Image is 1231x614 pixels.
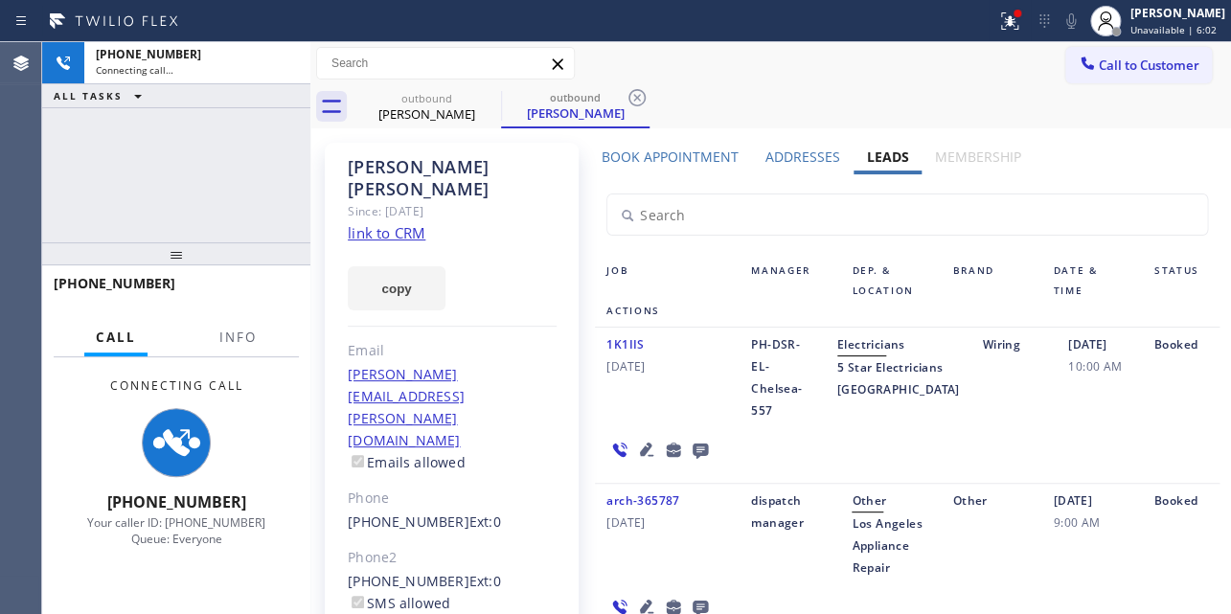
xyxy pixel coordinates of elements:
[602,148,739,166] label: Book Appointment
[852,515,922,576] span: Los Angeles Appliance Repair
[96,63,173,77] span: Connecting call…
[606,355,728,377] span: [DATE]
[503,90,648,104] div: outbound
[354,91,499,105] div: outbound
[354,85,499,128] div: Jesse Contreras
[317,48,574,79] input: Search
[1130,5,1225,21] div: [PERSON_NAME]
[740,261,840,301] div: Manager
[852,492,886,509] span: Other
[941,489,1041,579] div: Other
[595,301,724,321] div: Actions
[837,336,905,352] span: Electricians
[606,492,679,509] span: arch-365787
[354,105,499,123] div: [PERSON_NAME]
[1041,489,1142,579] div: [DATE]
[348,200,557,222] div: Since: [DATE]
[348,594,450,612] label: SMS allowed
[837,359,960,398] span: 5 Star Electricians [GEOGRAPHIC_DATA]
[107,491,246,512] span: [PHONE_NUMBER]
[595,261,740,301] div: Job
[352,596,364,608] input: SMS allowed
[469,572,501,590] span: Ext: 0
[606,336,644,352] span: 1K1IIS
[348,453,466,471] label: Emails allowed
[348,547,557,569] div: Phone2
[971,333,1058,421] div: Wiring
[1057,333,1143,421] div: [DATE]
[1065,47,1212,83] button: Call to Customer
[352,455,364,467] input: Emails allowed
[469,512,501,531] span: Ext: 0
[348,266,445,310] button: copy
[503,104,648,122] div: [PERSON_NAME]
[96,46,201,62] span: [PHONE_NUMBER]
[1143,261,1220,301] div: Status
[941,261,1041,301] div: Brand
[348,488,557,510] div: Phone
[348,365,465,449] a: [PERSON_NAME][EMAIL_ADDRESS][PERSON_NAME][DOMAIN_NAME]
[935,148,1021,166] label: Membership
[208,319,268,356] button: Info
[54,274,175,292] span: [PHONE_NUMBER]
[348,572,469,590] a: [PHONE_NUMBER]
[606,512,728,534] span: [DATE]
[1143,489,1220,579] div: Booked
[765,148,840,166] label: Addresses
[1058,8,1084,34] button: Mute
[1053,512,1130,534] span: 9:00 AM
[503,85,648,126] div: Jesse Contreras
[1130,23,1217,36] span: Unavailable | 6:02
[866,148,908,166] label: Leads
[607,194,1206,235] input: Search
[348,223,425,242] a: link to CRM
[87,514,265,547] span: Your caller ID: [PHONE_NUMBER] Queue: Everyone
[1041,261,1142,301] div: Date & Time
[840,261,941,301] div: Dep. & Location
[96,329,136,346] span: Call
[42,84,161,107] button: ALL TASKS
[740,489,840,579] div: dispatch manager
[1068,355,1131,377] span: 10:00 AM
[110,377,243,394] span: Connecting Call
[740,333,826,421] div: PH-DSR-EL-Chelsea-557
[1143,333,1220,421] div: Booked
[348,340,557,362] div: Email
[219,329,257,346] span: Info
[348,512,469,531] a: [PHONE_NUMBER]
[54,89,123,102] span: ALL TASKS
[348,156,557,200] div: [PERSON_NAME] [PERSON_NAME]
[84,319,148,356] button: Call
[1099,57,1199,74] span: Call to Customer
